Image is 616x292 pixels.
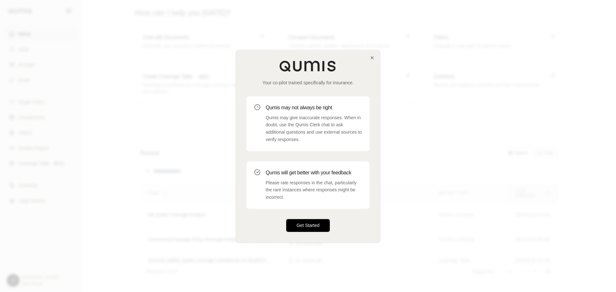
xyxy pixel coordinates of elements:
[266,114,362,143] p: Qumis may give inaccurate responses. When in doubt, use the Qumis Clerk chat to ask additional qu...
[279,60,337,72] img: Qumis Logo
[266,179,362,201] p: Please rate responses in the chat, particularly the rare instances where responses might be incor...
[246,79,370,86] p: Your co-pilot trained specifically for insurance.
[266,169,362,177] h3: Qumis will get better with your feedback
[266,104,362,112] h3: Qumis may not always be right
[286,219,330,232] button: Get Started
